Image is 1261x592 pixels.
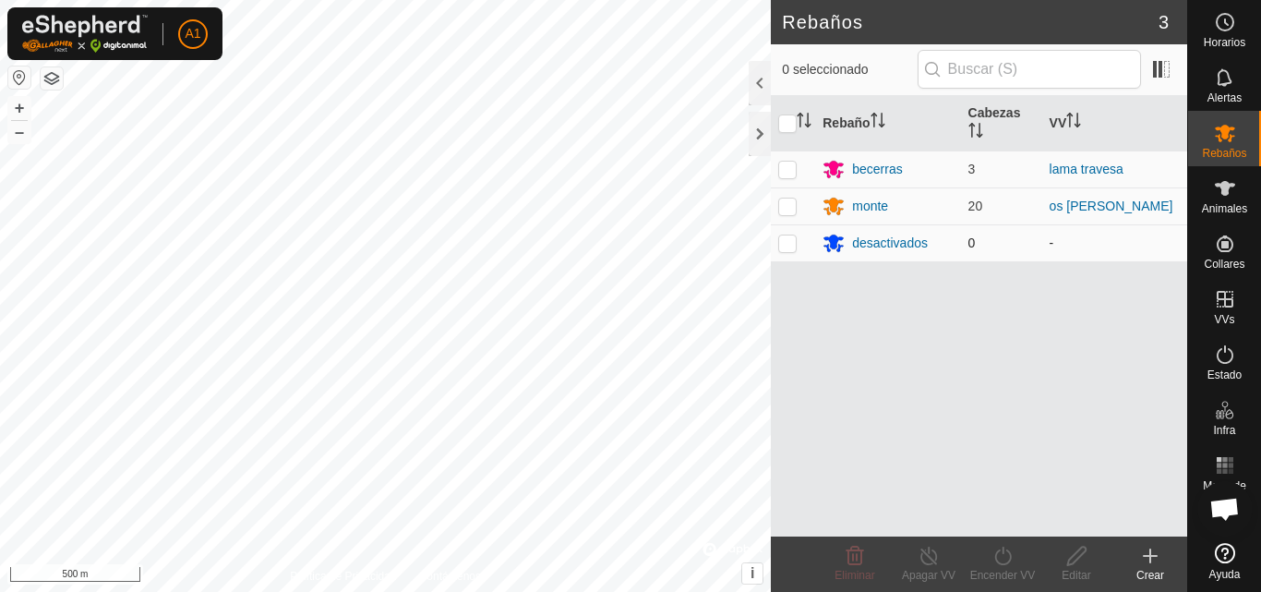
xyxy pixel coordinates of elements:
[1213,425,1235,436] span: Infra
[918,50,1141,89] input: Buscar (S)
[1209,569,1241,580] span: Ayuda
[22,15,148,53] img: Logo Gallagher
[797,115,811,130] p-sorticon: Activar para ordenar
[1113,567,1187,584] div: Crear
[1207,369,1242,381] span: Estado
[751,565,754,581] span: i
[966,567,1039,584] div: Encender VV
[852,160,902,179] div: becerras
[8,121,30,143] button: –
[1050,199,1173,213] a: os [PERSON_NAME]
[871,115,885,130] p-sorticon: Activar para ordenar
[892,567,966,584] div: Apagar VV
[742,563,763,584] button: i
[290,568,396,585] a: Política de Privacidad
[185,24,200,43] span: A1
[1214,314,1234,325] span: VVs
[1159,8,1169,36] span: 3
[1039,567,1113,584] div: Editar
[968,126,983,140] p-sorticon: Activar para ordenar
[1188,536,1261,587] a: Ayuda
[1193,480,1256,502] span: Mapa de Calor
[1202,203,1247,214] span: Animales
[782,60,917,79] span: 0 seleccionado
[1204,259,1244,270] span: Collares
[1202,148,1246,159] span: Rebaños
[835,569,874,582] span: Eliminar
[961,96,1042,151] th: Cabezas
[815,96,960,151] th: Rebaño
[852,234,928,253] div: desactivados
[8,66,30,89] button: Restablecer Mapa
[968,162,976,176] span: 3
[1066,115,1081,130] p-sorticon: Activar para ordenar
[1042,96,1187,151] th: VV
[1204,37,1245,48] span: Horarios
[1042,224,1187,261] td: -
[852,197,888,216] div: monte
[41,67,63,90] button: Capas del Mapa
[1050,162,1123,176] a: lama travesa
[968,236,976,250] span: 0
[1197,481,1253,537] div: Chat abierto
[8,97,30,119] button: +
[782,11,1159,33] h2: Rebaños
[419,568,481,585] a: Contáctenos
[968,199,983,213] span: 20
[1207,92,1242,103] span: Alertas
